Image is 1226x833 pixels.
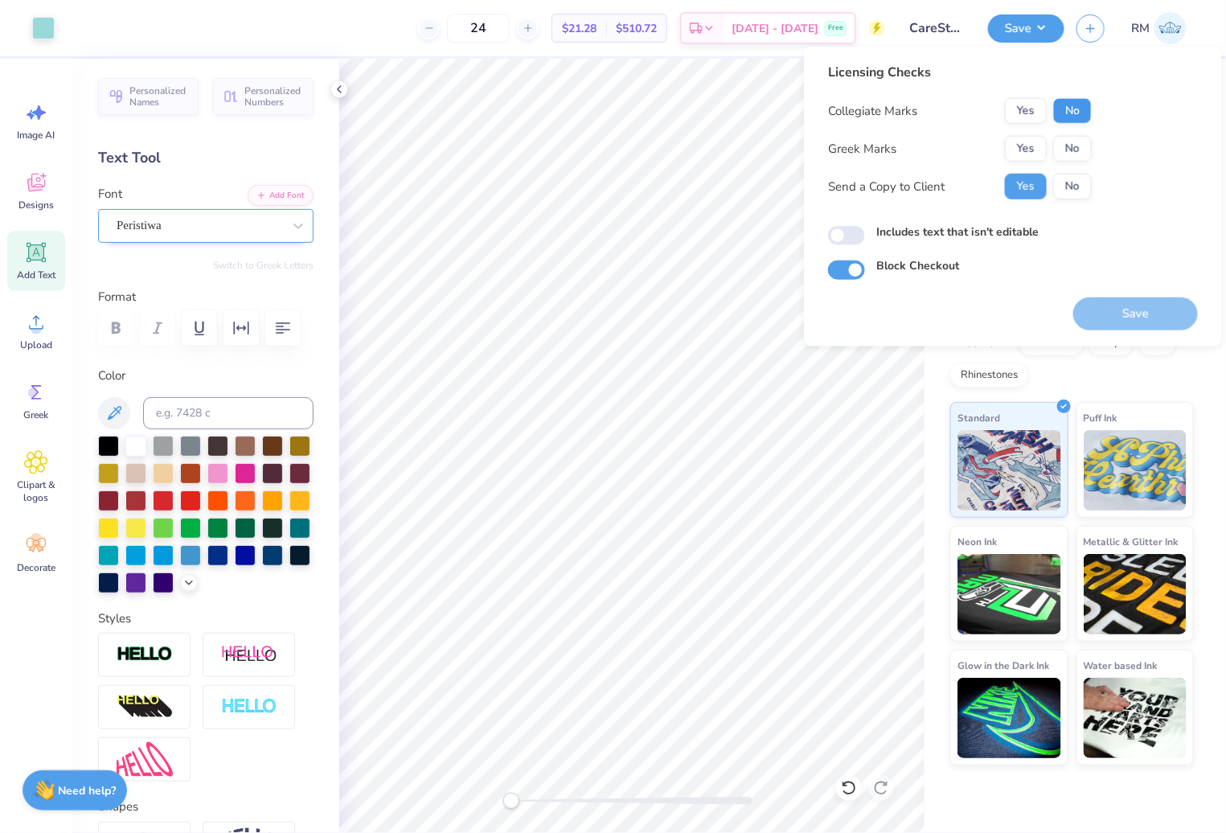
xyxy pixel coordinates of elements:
[828,23,843,34] span: Free
[447,14,510,43] input: – –
[503,793,519,809] div: Accessibility label
[1084,409,1117,426] span: Puff Ink
[1053,136,1092,162] button: No
[876,224,1039,240] label: Includes text that isn't editable
[1084,657,1158,674] span: Water based Ink
[1005,98,1047,124] button: Yes
[59,783,117,798] strong: Need help?
[20,339,52,351] span: Upload
[828,140,896,158] div: Greek Marks
[957,554,1061,634] img: Neon Ink
[828,63,1092,82] div: Licensing Checks
[98,367,314,385] label: Color
[562,20,597,37] span: $21.28
[98,185,122,203] label: Font
[828,178,945,196] div: Send a Copy to Client
[143,397,314,429] input: e.g. 7428 c
[248,185,314,206] button: Add Font
[616,20,657,37] span: $510.72
[957,657,1049,674] span: Glow in the Dark Ink
[117,742,173,777] img: Free Distort
[1053,98,1092,124] button: No
[17,561,55,574] span: Decorate
[1084,430,1187,511] img: Puff Ink
[1005,136,1047,162] button: Yes
[213,259,314,272] button: Switch to Greek Letters
[1154,12,1187,44] img: Ronald Manipon
[18,129,55,142] span: Image AI
[1084,533,1179,550] span: Metallic & Glitter Ink
[1084,678,1187,758] img: Water based Ink
[98,609,131,628] label: Styles
[957,430,1061,511] img: Standard
[957,409,1000,426] span: Standard
[244,85,304,108] span: Personalized Numbers
[876,257,959,274] label: Block Checkout
[732,20,818,37] span: [DATE] - [DATE]
[1053,174,1092,199] button: No
[18,199,54,211] span: Designs
[1132,19,1150,38] span: RM
[98,147,314,169] div: Text Tool
[10,478,63,504] span: Clipart & logos
[117,695,173,720] img: 3D Illusion
[950,363,1028,388] div: Rhinestones
[98,288,314,306] label: Format
[221,698,277,716] img: Negative Space
[1084,554,1187,634] img: Metallic & Glitter Ink
[897,12,976,44] input: Untitled Design
[17,269,55,281] span: Add Text
[957,678,1061,758] img: Glow in the Dark Ink
[213,78,314,115] button: Personalized Numbers
[957,533,997,550] span: Neon Ink
[1125,12,1194,44] a: RM
[828,102,917,121] div: Collegiate Marks
[1005,174,1047,199] button: Yes
[117,646,173,664] img: Stroke
[988,14,1064,43] button: Save
[98,78,199,115] button: Personalized Names
[221,645,277,665] img: Shadow
[24,408,49,421] span: Greek
[129,85,189,108] span: Personalized Names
